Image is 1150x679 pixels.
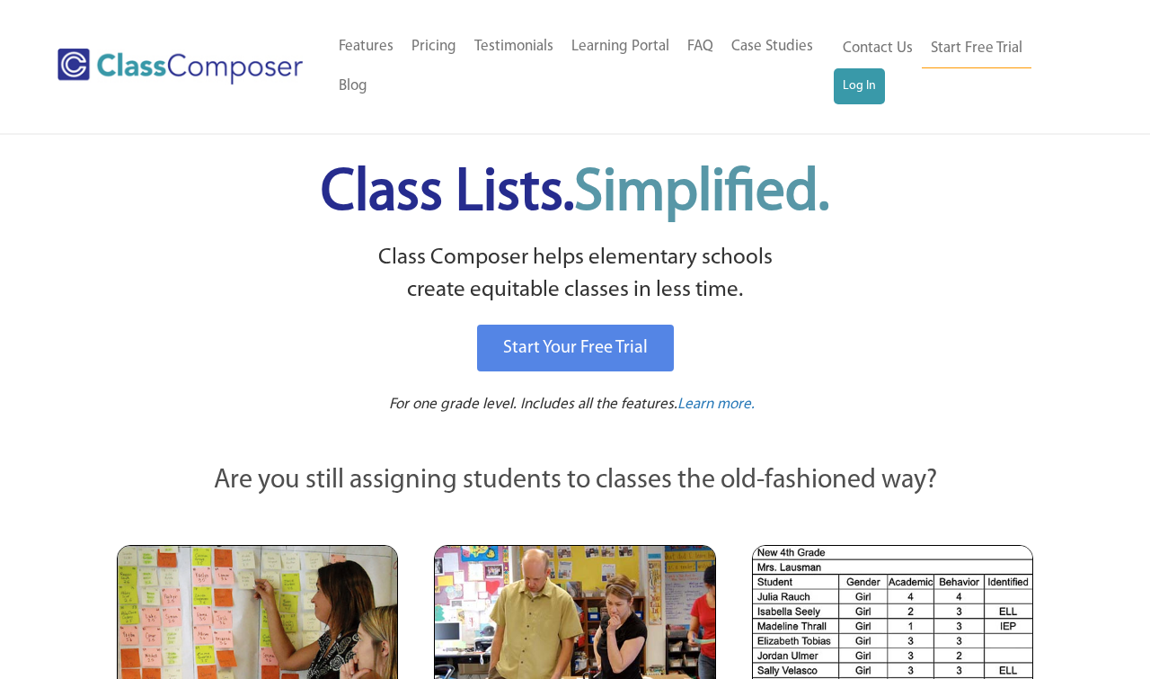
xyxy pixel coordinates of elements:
[330,27,402,67] a: Features
[678,27,722,67] a: FAQ
[477,325,674,371] a: Start Your Free Trial
[330,27,834,106] nav: Header Menu
[834,29,922,68] a: Contact Us
[722,27,822,67] a: Case Studies
[402,27,465,67] a: Pricing
[834,29,1079,104] nav: Header Menu
[503,339,648,357] span: Start Your Free Trial
[922,29,1031,69] a: Start Free Trial
[330,67,376,106] a: Blog
[677,397,755,412] span: Learn more.
[117,461,1033,501] p: Are you still assigning students to classes the old-fashioned way?
[562,27,678,67] a: Learning Portal
[321,165,829,223] span: Class Lists.
[465,27,562,67] a: Testimonials
[834,68,885,104] a: Log In
[574,165,829,223] span: Simplified.
[114,242,1036,308] p: Class Composer helps elementary schools create equitable classes in less time.
[389,397,677,412] span: For one grade level. Includes all the features.
[57,49,303,85] img: Class Composer
[677,394,755,416] a: Learn more.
